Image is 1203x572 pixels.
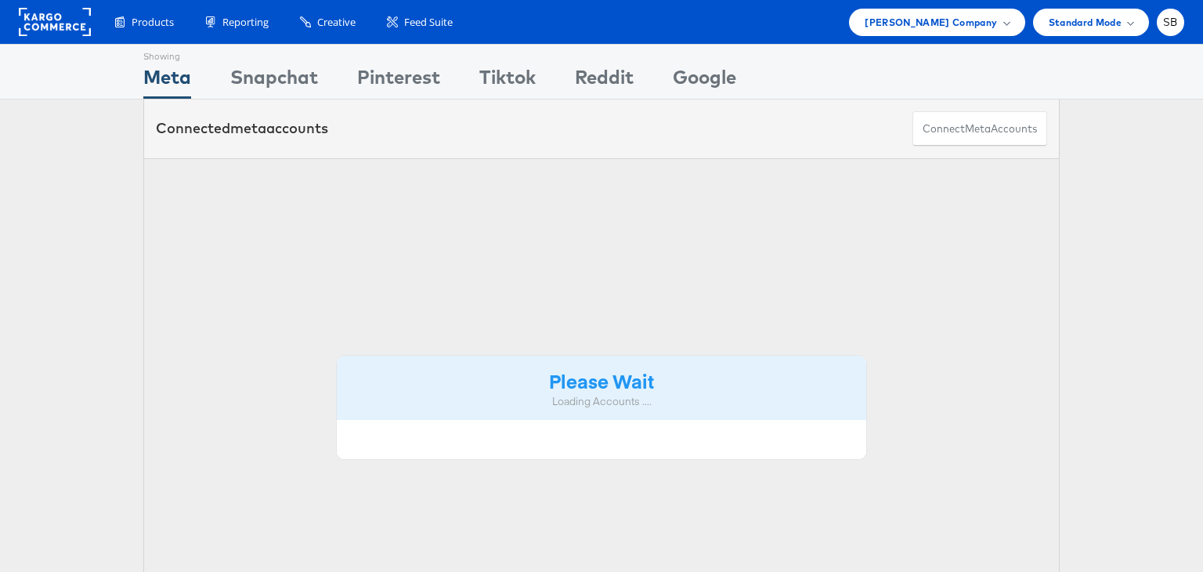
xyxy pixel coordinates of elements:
span: Reporting [222,15,269,30]
span: Standard Mode [1049,14,1122,31]
div: Loading Accounts .... [349,394,854,409]
span: SB [1163,17,1178,27]
span: meta [965,121,991,136]
strong: Please Wait [549,367,654,393]
span: Creative [317,15,356,30]
div: Meta [143,63,191,99]
div: Showing [143,45,191,63]
span: [PERSON_NAME] Company [865,14,997,31]
div: Snapchat [230,63,318,99]
div: Connected accounts [156,118,328,139]
span: Feed Suite [404,15,453,30]
div: Tiktok [479,63,536,99]
span: meta [230,119,266,137]
div: Google [673,63,736,99]
div: Reddit [575,63,634,99]
div: Pinterest [357,63,440,99]
button: ConnectmetaAccounts [912,111,1047,147]
span: Products [132,15,174,30]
